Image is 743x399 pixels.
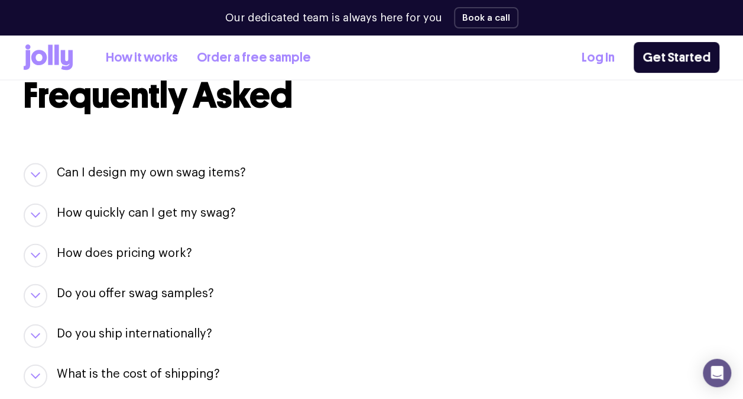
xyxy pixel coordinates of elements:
[225,10,442,26] p: Our dedicated team is always here for you
[703,359,731,387] div: Open Intercom Messenger
[57,205,236,221] button: How quickly can I get my swag?
[24,76,719,116] h2: Frequently Asked
[582,48,615,67] a: Log In
[106,48,178,67] a: How it works
[634,42,719,73] a: Get Started
[57,285,214,302] button: Do you offer swag samples?
[454,7,518,28] button: Book a call
[57,165,246,181] button: Can I design my own swag items?
[57,366,220,382] button: What is the cost of shipping?
[57,245,192,262] button: How does pricing work?
[197,48,311,67] a: Order a free sample
[57,326,212,342] button: Do you ship internationally?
